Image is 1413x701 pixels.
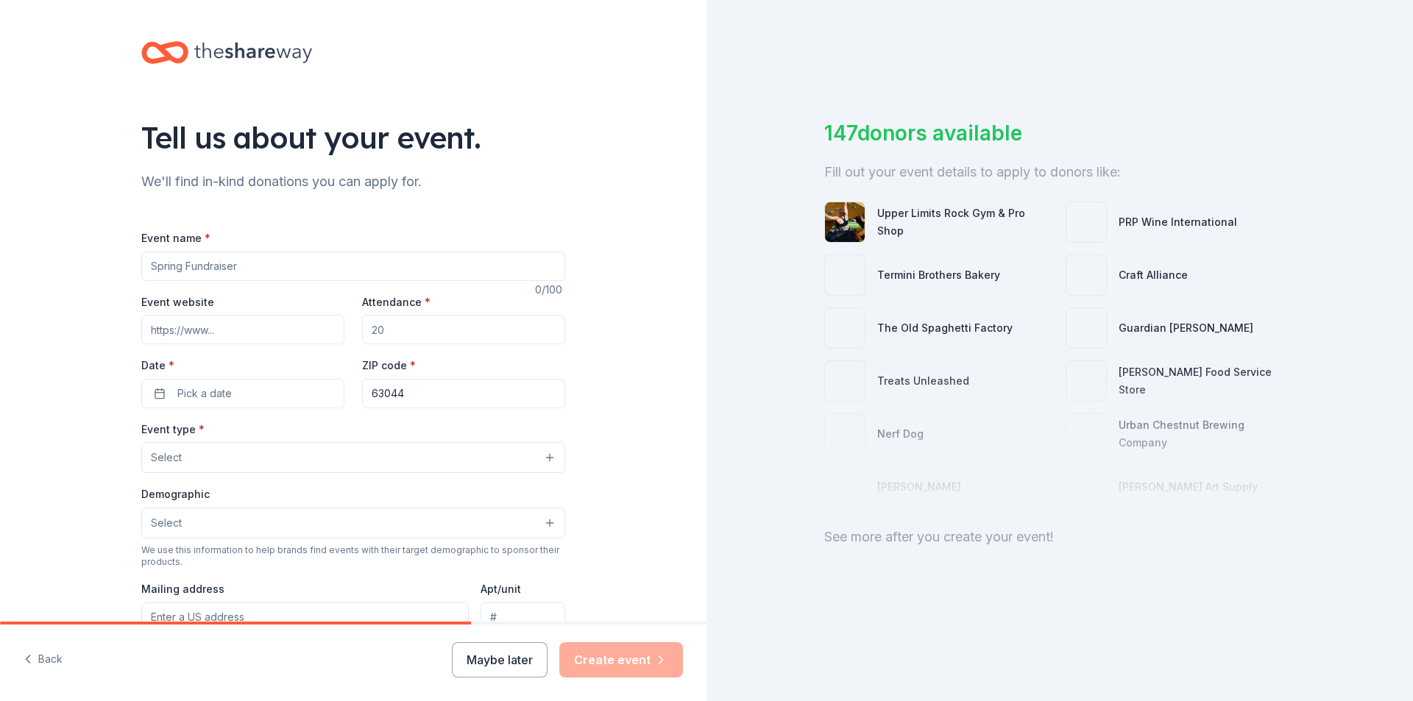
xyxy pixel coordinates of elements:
[141,170,565,193] div: We'll find in-kind donations you can apply for.
[141,422,205,437] label: Event type
[877,319,1013,337] div: The Old Spaghetti Factory
[141,379,344,408] button: Pick a date
[1066,308,1106,348] img: photo for Guardian Angel Device
[877,266,1000,284] div: Termini Brothers Bakery
[877,204,1054,240] div: Upper Limits Rock Gym & Pro Shop
[177,385,232,402] span: Pick a date
[141,295,214,310] label: Event website
[452,642,548,677] button: Maybe later
[481,602,565,632] input: #
[362,295,431,310] label: Attendance
[824,160,1295,184] div: Fill out your event details to apply to donors like:
[141,358,344,373] label: Date
[141,117,565,158] div: Tell us about your event.
[141,231,210,246] label: Event name
[362,315,565,344] input: 20
[1066,255,1106,295] img: photo for Craft Alliance
[1119,266,1188,284] div: Craft Alliance
[825,255,865,295] img: photo for Termini Brothers Bakery
[141,315,344,344] input: https://www...
[1066,202,1106,242] img: photo for PRP Wine International
[362,358,416,373] label: ZIP code
[141,544,565,568] div: We use this information to help brands find events with their target demographic to sponsor their...
[141,442,565,473] button: Select
[535,281,565,299] div: 0 /100
[151,514,182,532] span: Select
[141,602,469,632] input: Enter a US address
[1119,319,1253,337] div: Guardian [PERSON_NAME]
[141,508,565,538] button: Select
[824,525,1295,549] div: See more after you create your event!
[24,644,63,675] button: Back
[481,582,521,597] label: Apt/unit
[1119,213,1237,231] div: PRP Wine International
[141,487,210,502] label: Demographic
[141,582,224,597] label: Mailing address
[824,118,1295,149] div: 147 donors available
[825,308,865,348] img: photo for The Old Spaghetti Factory
[362,379,565,408] input: 12345 (U.S. only)
[151,449,182,466] span: Select
[141,252,565,281] input: Spring Fundraiser
[825,202,865,242] img: photo for Upper Limits Rock Gym & Pro Shop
